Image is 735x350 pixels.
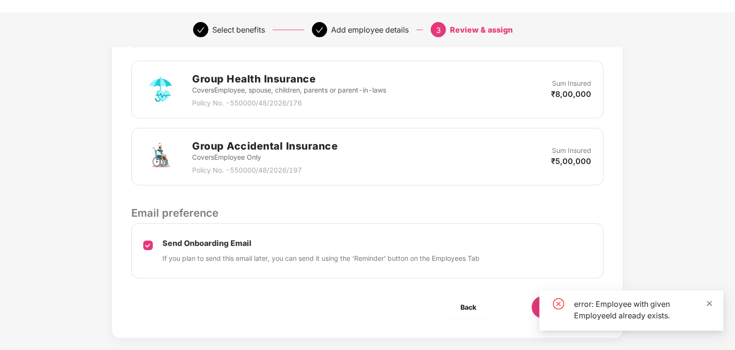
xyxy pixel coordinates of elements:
[461,302,477,313] span: Back
[192,85,386,95] p: Covers Employee, spouse, children, parents or parent-in-laws
[436,25,441,35] span: 3
[192,152,338,163] p: Covers Employee Only
[143,140,178,174] img: svg+xml;base64,PHN2ZyB4bWxucz0iaHR0cDovL3d3dy53My5vcmcvMjAwMC9zdmciIHdpZHRoPSI3MiIgaGVpZ2h0PSI3Mi...
[162,253,480,264] p: If you plan to send this email later, you can send it using the ‘Reminder’ button on the Employee...
[131,205,603,221] p: Email preference
[450,22,513,37] div: Review & assign
[331,22,409,37] div: Add employee details
[574,298,712,321] div: error: Employee with given EmployeeId already exists.
[551,89,592,99] p: ₹8,00,000
[192,138,338,154] h2: Group Accidental Insurance
[706,300,713,307] span: close
[192,165,338,175] p: Policy No. - 550000/48/2026/197
[197,26,205,34] span: check
[192,98,386,108] p: Policy No. - 550000/48/2026/176
[162,238,480,248] p: Send Onboarding Email
[10,10,24,24] img: svg+xml;base64,PHN2ZyB4bWxucz0iaHR0cDovL3d3dy53My5vcmcvMjAwMC9zdmciIHdpZHRoPSIzMCIgaGVpZ2h0PSIzMC...
[143,72,178,107] img: svg+xml;base64,PHN2ZyB4bWxucz0iaHR0cDovL3d3dy53My5vcmcvMjAwMC9zdmciIHdpZHRoPSI3MiIgaGVpZ2h0PSI3Mi...
[552,78,592,89] p: Sum Insured
[551,156,592,166] p: ₹5,00,000
[437,296,501,319] button: Back
[212,22,265,37] div: Select benefits
[316,26,323,34] span: check
[531,296,604,319] button: Submit
[552,145,592,156] p: Sum Insured
[192,71,386,87] h2: Group Health Insurance
[29,12,129,23] p: Add single employee
[553,298,564,310] span: close-circle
